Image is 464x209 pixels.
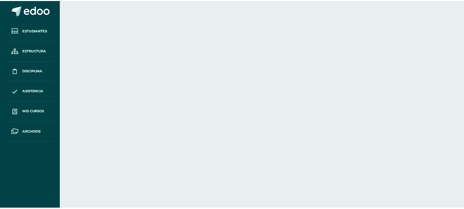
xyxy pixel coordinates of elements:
a: Disciplina [5,61,55,82]
a: Mis cursos [5,102,55,122]
span: Estructura [23,48,47,54]
span: Estudiantes [23,28,48,33]
span: Mis cursos [23,109,45,114]
a: Estructura [5,41,55,61]
span: Asistencia [23,88,44,94]
span: Archivos [23,129,41,135]
a: Estudiantes [5,21,55,41]
a: Asistencia [5,81,55,102]
a: Archivos [5,122,55,142]
span: Disciplina [23,68,43,74]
